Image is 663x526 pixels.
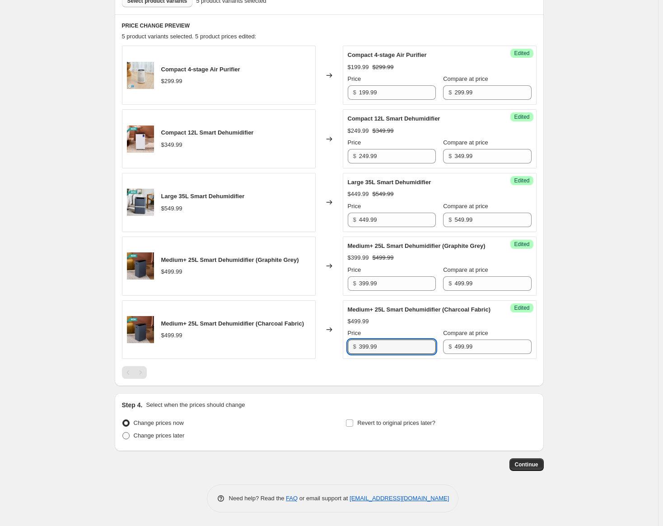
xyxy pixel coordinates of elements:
span: $ [448,343,452,350]
span: $ [353,216,356,223]
span: Medium+ 25L Smart Dehumidifier (Graphite Grey) [348,242,486,249]
h2: Step 4. [122,400,143,410]
span: $ [448,153,452,159]
img: ACD225LIFESTYLE12000X2000_80x.png [127,252,154,279]
nav: Pagination [122,366,147,379]
strike: $549.99 [373,190,394,199]
img: WebsiteImagesPROMO_11_80x.jpg [127,62,154,89]
div: $499.99 [161,331,182,340]
span: Large 35L Smart Dehumidifier [348,179,431,186]
span: Price [348,139,361,146]
h6: PRICE CHANGE PREVIEW [122,22,537,29]
span: Edited [514,50,529,57]
span: $ [353,343,356,350]
span: Continue [515,461,538,468]
span: or email support at [298,495,350,502]
span: Need help? Read the [229,495,286,502]
div: $249.99 [348,126,369,135]
div: $199.99 [348,63,369,72]
img: ACD212LIFESTYLE42000X2000_80x.jpg [127,126,154,153]
a: FAQ [286,495,298,502]
span: $ [353,153,356,159]
span: $ [353,89,356,96]
strike: $349.99 [373,126,394,135]
div: $399.99 [348,253,369,262]
span: Compare at price [443,75,488,82]
div: $299.99 [161,77,182,86]
span: $ [448,216,452,223]
strike: $499.99 [373,253,394,262]
span: Edited [514,177,529,184]
div: $549.99 [161,204,182,213]
div: $499.99 [348,317,369,326]
span: Edited [514,241,529,248]
span: Compare at price [443,139,488,146]
span: Price [348,75,361,82]
button: Continue [509,458,544,471]
span: Medium+ 25L Smart Dehumidifier (Charcoal Fabric) [348,306,491,313]
div: $499.99 [161,267,182,276]
span: Edited [514,113,529,121]
span: Revert to original prices later? [357,419,435,426]
span: Medium+ 25L Smart Dehumidifier (Graphite Grey) [161,256,299,263]
span: Price [348,203,361,209]
strike: $299.99 [373,63,394,72]
div: $349.99 [161,140,182,149]
span: Large 35L Smart Dehumidifier [161,193,245,200]
span: $ [448,89,452,96]
a: [EMAIL_ADDRESS][DOMAIN_NAME] [350,495,449,502]
span: Compact 4-stage Air Purifier [348,51,427,58]
img: ACD225LIFESTYLE12000X2000_80x.png [127,316,154,343]
p: Select when the prices should change [146,400,245,410]
span: Compare at price [443,203,488,209]
span: $ [353,280,356,287]
span: Edited [514,304,529,312]
span: Compact 4-stage Air Purifier [161,66,240,73]
div: $449.99 [348,190,369,199]
span: Compact 12L Smart Dehumidifier [161,129,254,136]
span: 5 product variants selected. 5 product prices edited: [122,33,257,40]
span: Medium+ 25L Smart Dehumidifier (Charcoal Fabric) [161,320,304,327]
span: Compare at price [443,266,488,273]
span: Price [348,330,361,336]
span: Change prices now [134,419,184,426]
span: Compact 12L Smart Dehumidifier [348,115,440,122]
span: $ [448,280,452,287]
img: 51_43cb72d7-f2e5-4da3-8531-09daa114a102_80x.png [127,189,154,216]
span: Change prices later [134,432,185,439]
span: Price [348,266,361,273]
span: Compare at price [443,330,488,336]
